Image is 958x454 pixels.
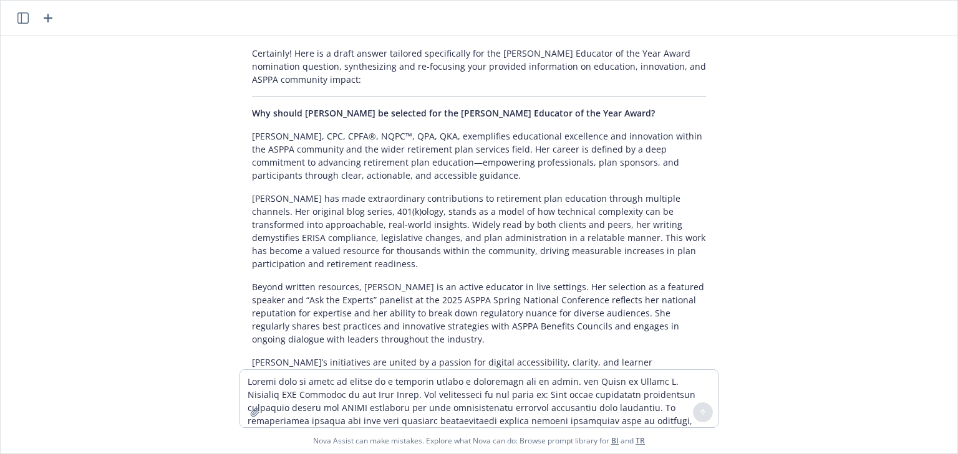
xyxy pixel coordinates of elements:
[611,435,619,446] a: BI
[6,428,952,453] span: Nova Assist can make mistakes. Explore what Nova can do: Browse prompt library for and
[252,280,706,346] p: Beyond written resources, [PERSON_NAME] is an active educator in live settings. Her selection as ...
[252,130,706,182] p: [PERSON_NAME], CPC, CPFA®, NQPC™, QPA, QKA, exemplifies educational excellence and innovation wit...
[252,192,706,270] p: [PERSON_NAME] has made extraordinary contributions to retirement plan education through multiple ...
[252,107,655,119] span: Why should [PERSON_NAME] be selected for the [PERSON_NAME] Educator of the Year Award?
[252,47,706,86] p: Certainly! Here is a draft answer tailored specifically for the [PERSON_NAME] Educator of the Yea...
[252,356,706,408] p: [PERSON_NAME]’s initiatives are united by a passion for digital accessibility, clarity, and learn...
[636,435,645,446] a: TR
